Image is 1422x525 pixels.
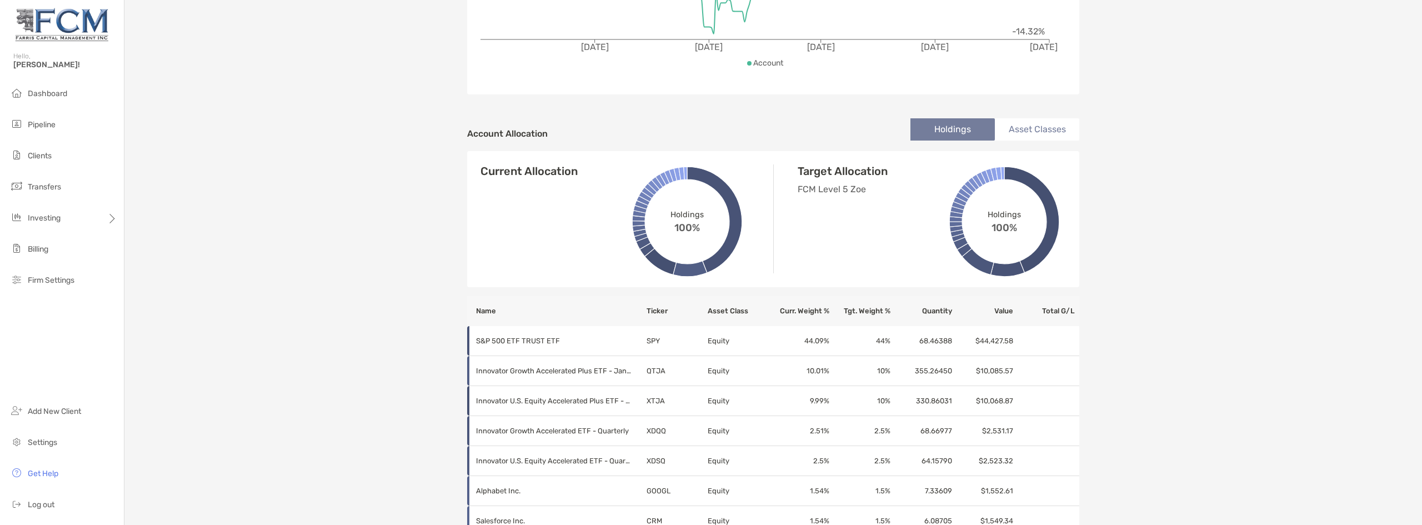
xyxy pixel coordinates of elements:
[995,118,1079,141] li: Asset Classes
[753,56,783,70] p: Account
[476,484,632,498] p: Alphabet Inc.
[10,404,23,417] img: add_new_client icon
[1030,42,1058,52] tspan: [DATE]
[10,148,23,162] img: clients icon
[830,416,891,446] td: 2.5 %
[768,446,829,476] td: 2.5 %
[798,164,970,178] h4: Target Allocation
[768,326,829,356] td: 44.09 %
[891,356,952,386] td: 355.26450
[953,476,1014,506] td: $1,552.61
[28,438,57,447] span: Settings
[476,334,632,348] p: S&P 500 ETF TRUST ETF
[707,326,768,356] td: Equity
[891,476,952,506] td: 7.33609
[10,466,23,479] img: get-help icon
[768,356,829,386] td: 10.01 %
[646,416,707,446] td: XDQQ
[646,446,707,476] td: XDSQ
[1014,296,1079,326] th: Total G/L
[768,296,829,326] th: Curr. Weight %
[646,476,707,506] td: GOOGL
[28,89,67,98] span: Dashboard
[646,296,707,326] th: Ticker
[707,386,768,416] td: Equity
[10,211,23,224] img: investing icon
[953,296,1014,326] th: Value
[707,416,768,446] td: Equity
[807,42,835,52] tspan: [DATE]
[476,454,632,468] p: Innovator U.S. Equity Accelerated ETF - Quarterly
[707,476,768,506] td: Equity
[707,356,768,386] td: Equity
[480,164,578,178] h4: Current Allocation
[476,424,632,438] p: Innovator Growth Accelerated ETF - Quarterly
[670,209,703,219] span: Holdings
[695,42,723,52] tspan: [DATE]
[10,273,23,286] img: firm-settings icon
[581,42,609,52] tspan: [DATE]
[10,242,23,255] img: billing icon
[28,120,56,129] span: Pipeline
[13,60,117,69] span: [PERSON_NAME]!
[953,326,1014,356] td: $44,427.58
[988,209,1020,219] span: Holdings
[891,326,952,356] td: 68.46388
[953,446,1014,476] td: $2,523.32
[28,244,48,254] span: Billing
[830,386,891,416] td: 10 %
[830,356,891,386] td: 10 %
[1012,26,1045,37] tspan: -14.32%
[476,394,632,408] p: Innovator U.S. Equity Accelerated Plus ETF - January
[830,296,891,326] th: Tgt. Weight %
[646,356,707,386] td: QTJA
[674,219,700,233] span: 100%
[28,500,54,509] span: Log out
[768,476,829,506] td: 1.54 %
[13,4,111,44] img: Zoe Logo
[910,118,995,141] li: Holdings
[28,213,61,223] span: Investing
[953,416,1014,446] td: $2,531.17
[28,182,61,192] span: Transfers
[707,296,768,326] th: Asset Class
[646,386,707,416] td: XTJA
[10,497,23,511] img: logout icon
[707,446,768,476] td: Equity
[830,326,891,356] td: 44 %
[28,469,58,478] span: Get Help
[798,182,970,196] p: FCM Level 5 Zoe
[28,407,81,416] span: Add New Client
[891,416,952,446] td: 68.66977
[768,416,829,446] td: 2.51 %
[10,117,23,131] img: pipeline icon
[10,179,23,193] img: transfers icon
[953,386,1014,416] td: $10,068.87
[646,326,707,356] td: SPY
[992,219,1017,233] span: 100%
[10,435,23,448] img: settings icon
[891,446,952,476] td: 64.15790
[768,386,829,416] td: 9.99 %
[830,446,891,476] td: 2.5 %
[891,296,952,326] th: Quantity
[28,151,52,161] span: Clients
[921,42,949,52] tspan: [DATE]
[476,364,632,378] p: Innovator Growth Accelerated Plus ETF - January
[10,86,23,99] img: dashboard icon
[467,296,646,326] th: Name
[891,386,952,416] td: 330.86031
[953,356,1014,386] td: $10,085.57
[830,476,891,506] td: 1.5 %
[467,128,548,139] h4: Account Allocation
[28,276,74,285] span: Firm Settings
